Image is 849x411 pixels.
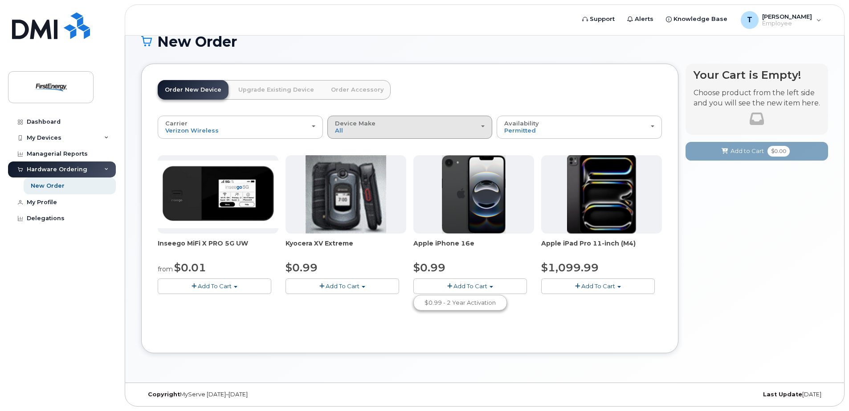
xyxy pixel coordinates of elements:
span: Permitted [504,127,536,134]
a: Order New Device [158,80,229,100]
span: Availability [504,120,539,127]
button: Availability Permitted [497,116,662,139]
div: Apple iPad Pro 11-inch (M4) [541,239,662,257]
span: $1,099.99 [541,261,599,274]
span: $0.99 [286,261,318,274]
span: Add To Cart [453,282,487,290]
strong: Last Update [763,391,802,398]
div: Kyocera XV Extreme [286,239,406,257]
span: Alerts [635,15,653,24]
button: Device Make All [327,116,493,139]
a: $0.99 - 2 Year Activation [416,297,505,308]
div: Apple iPhone 16e [413,239,534,257]
button: Add to Cart $0.00 [686,142,828,160]
img: iphone16e.png [442,155,506,234]
img: ipad_pro_11_m4.png [567,155,636,234]
a: Support [576,10,621,28]
span: $0.01 [174,261,206,274]
a: Alerts [621,10,660,28]
span: Device Make [335,120,376,127]
span: Employee [762,20,812,27]
button: Add To Cart [413,278,527,294]
span: $0.99 [413,261,445,274]
span: Support [590,15,615,24]
span: T [747,15,752,25]
h1: New Order [141,34,828,49]
strong: Copyright [148,391,180,398]
small: from [158,265,173,273]
div: Inseego MiFi X PRO 5G UW [158,239,278,257]
a: Knowledge Base [660,10,734,28]
span: All [335,127,343,134]
iframe: Messenger Launcher [810,372,842,404]
span: Carrier [165,120,188,127]
p: Choose product from the left side and you will see the new item here. [694,88,820,109]
div: Thomas [735,11,828,29]
span: Add To Cart [581,282,615,290]
button: Add To Cart [286,278,399,294]
div: MyServe [DATE]–[DATE] [141,391,370,398]
span: Add To Cart [326,282,359,290]
span: Verizon Wireless [165,127,219,134]
button: Add To Cart [541,278,655,294]
a: Order Accessory [324,80,391,100]
button: Add To Cart [158,278,271,294]
span: Add To Cart [198,282,232,290]
h4: Your Cart is Empty! [694,69,820,81]
img: Inseego.png [158,161,278,228]
span: Knowledge Base [673,15,727,24]
span: Add to Cart [731,147,764,155]
img: xvextreme.gif [306,155,386,234]
span: [PERSON_NAME] [762,13,812,20]
button: Carrier Verizon Wireless [158,116,323,139]
span: $0.00 [767,146,790,157]
div: [DATE] [599,391,828,398]
a: Upgrade Existing Device [231,80,321,100]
